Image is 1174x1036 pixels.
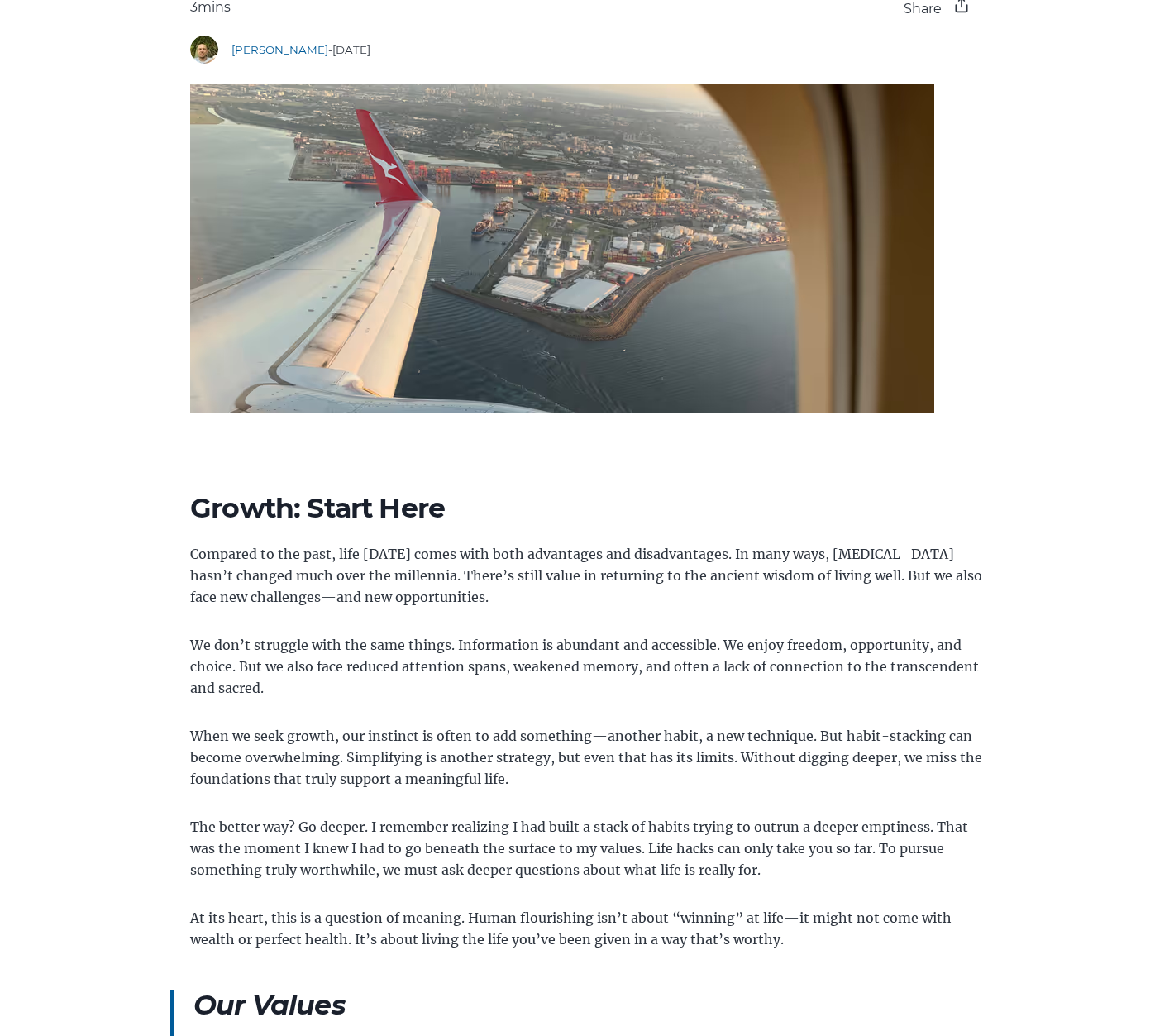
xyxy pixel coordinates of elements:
[190,816,984,881] p: The better way? Go deeper. I remember realizing I had built a stack of habits trying to outrun a ...
[193,990,957,1020] h2: Our Values
[190,725,984,790] p: When we seek growth, our instinct is often to add something—another habit, a new technique. But h...
[190,36,218,64] img: Ben Thow
[190,493,984,523] h2: Growth: Start Here
[190,634,984,699] p: We don’t struggle with the same things. Information is abundant and accessible. We enjoy freedom,...
[190,907,984,950] p: At its heart, this is a question of meaning. Human flourishing isn’t about “winning” at life—it m...
[190,543,984,608] p: Compared to the past, life [DATE] comes with both advantages and disadvantages. In many ways, [ME...
[231,43,328,56] a: [PERSON_NAME]
[328,43,370,56] span: - [DATE]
